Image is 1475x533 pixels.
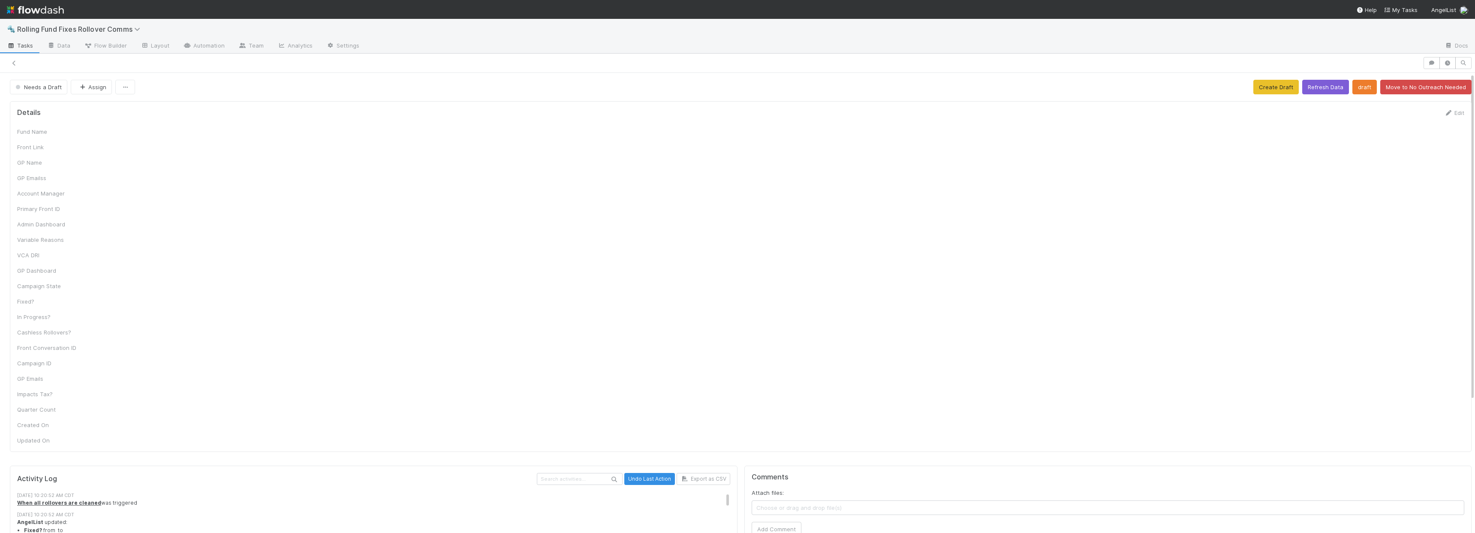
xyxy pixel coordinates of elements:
[1352,80,1377,94] button: draft
[17,492,737,499] div: [DATE] 10:20:52 AM CDT
[17,511,737,518] div: [DATE] 10:20:52 AM CDT
[1460,6,1468,15] img: avatar_e8864cf0-19e8-4fe1-83d1-96e6bcd27180.png
[40,39,77,53] a: Data
[1380,80,1472,94] button: Move to No Outreach Needed
[17,421,81,429] div: Created On
[752,501,1464,515] span: Choose or drag and drop file(s)
[17,25,144,33] span: Rolling Fund Fixes Rollover Comms
[176,39,232,53] a: Automation
[17,127,81,136] div: Fund Name
[17,374,81,383] div: GP Emails
[1431,6,1456,13] span: AngelList
[17,359,81,367] div: Campaign ID
[7,25,15,33] span: 🔩
[17,343,81,352] div: Front Conversation ID
[7,41,33,50] span: Tasks
[17,328,81,337] div: Cashless Rollovers?
[17,205,81,213] div: Primary Front ID
[17,108,41,117] h5: Details
[17,390,81,398] div: Impacts Tax?
[77,39,134,53] a: Flow Builder
[1384,6,1418,13] span: My Tasks
[17,282,81,290] div: Campaign State
[17,158,81,167] div: GP Name
[677,473,730,485] button: Export as CSV
[84,41,127,50] span: Flow Builder
[17,500,101,506] a: When all rollovers are cleaned
[17,436,81,445] div: Updated On
[17,405,81,414] div: Quarter Count
[14,84,62,90] span: Needs a Draft
[1253,80,1299,94] button: Create Draft
[1384,6,1418,14] a: My Tasks
[752,488,784,497] label: Attach files:
[232,39,271,53] a: Team
[17,143,81,151] div: Front Link
[17,220,81,229] div: Admin Dashboard
[1356,6,1377,14] div: Help
[17,519,43,525] strong: AngelList
[319,39,366,53] a: Settings
[17,251,81,259] div: VCA DRI
[134,39,176,53] a: Layout
[71,80,112,94] button: Assign
[1438,39,1475,53] a: Docs
[17,297,81,306] div: Fixed?
[17,499,737,507] div: was triggered
[624,473,675,485] button: Undo Last Action
[537,473,623,485] input: Search activities...
[752,473,1465,482] h5: Comments
[17,235,81,244] div: Variable Reasons
[17,313,81,321] div: In Progress?
[1302,80,1349,94] button: Refresh Data
[17,189,81,198] div: Account Manager
[1444,109,1464,116] a: Edit
[10,80,67,94] button: Needs a Draft
[17,266,81,275] div: GP Dashboard
[271,39,319,53] a: Analytics
[17,475,535,483] h5: Activity Log
[7,3,64,17] img: logo-inverted-e16ddd16eac7371096b0.svg
[17,174,81,182] div: GP Emailss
